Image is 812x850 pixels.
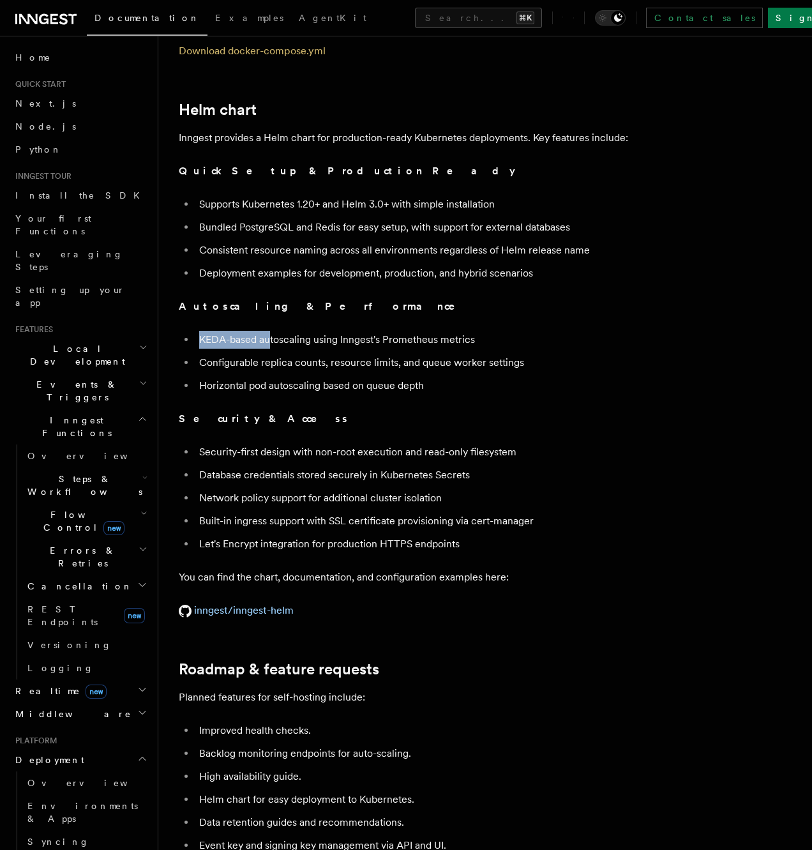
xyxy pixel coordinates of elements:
[22,473,142,498] span: Steps & Workflows
[10,708,132,720] span: Middleware
[195,195,689,213] li: Supports Kubernetes 1.20+ and Helm 3.0+ with simple installation
[10,184,150,207] a: Install the SDK
[10,243,150,278] a: Leveraging Steps
[195,791,689,808] li: Helm chart for easy deployment to Kubernetes.
[195,241,689,259] li: Consistent resource naming across all environments regardless of Helm release name
[15,121,76,132] span: Node.js
[10,414,138,439] span: Inngest Functions
[10,736,57,746] span: Platform
[179,129,689,147] p: Inngest provides a Helm chart for production-ready Kubernetes deployments. Key features include:
[22,444,150,467] a: Overview
[27,451,159,461] span: Overview
[195,535,689,553] li: Let's Encrypt integration for production HTTPS endpoints
[22,544,139,570] span: Errors & Retries
[10,342,139,368] span: Local Development
[94,13,200,23] span: Documentation
[22,575,150,598] button: Cancellation
[646,8,763,28] a: Contact sales
[22,508,140,534] span: Flow Control
[10,702,150,725] button: Middleware
[179,101,257,119] a: Helm chart
[195,443,689,461] li: Security-first design with non-root execution and read-only filesystem
[195,264,689,282] li: Deployment examples for development, production, and hybrid scenarios
[22,794,150,830] a: Environments & Apps
[10,444,150,679] div: Inngest Functions
[10,79,66,89] span: Quick start
[195,768,689,785] li: High availability guide.
[15,144,62,155] span: Python
[10,278,150,314] a: Setting up your app
[10,748,150,771] button: Deployment
[291,4,374,34] a: AgentKit
[595,10,626,26] button: Toggle dark mode
[10,138,150,161] a: Python
[195,377,689,395] li: Horizontal pod autoscaling based on queue depth
[179,300,473,312] strong: Autoscaling & Performance
[195,331,689,349] li: KEDA-based autoscaling using Inngest's Prometheus metrics
[10,46,150,69] a: Home
[179,165,515,177] strong: Quick Setup & Production Ready
[10,207,150,243] a: Your first Functions
[22,634,150,656] a: Versioning
[15,51,51,64] span: Home
[22,539,150,575] button: Errors & Retries
[195,814,689,831] li: Data retention guides and recommendations.
[27,663,94,673] span: Logging
[22,580,133,593] span: Cancellation
[27,640,112,650] span: Versioning
[179,568,689,586] p: You can find the chart, documentation, and configuration examples here:
[10,324,53,335] span: Features
[10,115,150,138] a: Node.js
[15,190,147,201] span: Install the SDK
[15,285,125,308] span: Setting up your app
[195,722,689,740] li: Improved health checks.
[22,656,150,679] a: Logging
[195,218,689,236] li: Bundled PostgreSQL and Redis for easy setup, with support for external databases
[415,8,542,28] button: Search...⌘K
[27,778,159,788] span: Overview
[10,171,71,181] span: Inngest tour
[516,11,534,24] kbd: ⌘K
[22,598,150,634] a: REST Endpointsnew
[15,213,91,236] span: Your first Functions
[179,604,294,616] a: inngest/inngest-helm
[195,745,689,763] li: Backlog monitoring endpoints for auto-scaling.
[207,4,291,34] a: Examples
[10,92,150,115] a: Next.js
[27,604,98,627] span: REST Endpoints
[10,679,150,702] button: Realtimenew
[87,4,207,36] a: Documentation
[195,512,689,530] li: Built-in ingress support with SSL certificate provisioning via cert-manager
[10,754,84,766] span: Deployment
[22,771,150,794] a: Overview
[10,373,150,409] button: Events & Triggers
[27,801,138,824] span: Environments & Apps
[179,688,689,706] p: Planned features for self-hosting include:
[22,467,150,503] button: Steps & Workflows
[179,660,379,678] a: Roadmap & feature requests
[10,409,150,444] button: Inngest Functions
[195,466,689,484] li: Database credentials stored securely in Kubernetes Secrets
[15,249,123,272] span: Leveraging Steps
[10,337,150,373] button: Local Development
[179,45,326,57] a: Download docker-compose.yml
[124,608,145,623] span: new
[299,13,366,23] span: AgentKit
[215,13,283,23] span: Examples
[10,378,139,404] span: Events & Triggers
[195,354,689,372] li: Configurable replica counts, resource limits, and queue worker settings
[27,837,89,847] span: Syncing
[10,685,107,697] span: Realtime
[179,413,349,425] strong: Security & Access
[86,685,107,699] span: new
[15,98,76,109] span: Next.js
[22,503,150,539] button: Flow Controlnew
[103,521,124,535] span: new
[195,489,689,507] li: Network policy support for additional cluster isolation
